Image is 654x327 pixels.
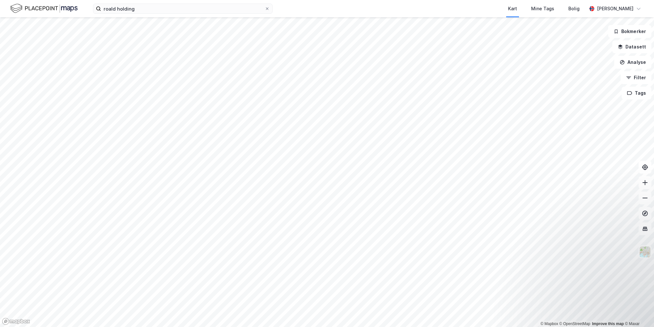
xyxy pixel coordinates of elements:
[592,322,624,326] a: Improve this map
[531,5,554,13] div: Mine Tags
[639,246,651,258] img: Z
[10,3,78,14] img: logo.f888ab2527a4732fd821a326f86c7f29.svg
[2,318,30,325] a: Mapbox homepage
[614,56,651,69] button: Analyse
[612,40,651,53] button: Datasett
[101,4,265,13] input: Søk på adresse, matrikkel, gårdeiere, leietakere eller personer
[621,71,651,84] button: Filter
[508,5,517,13] div: Kart
[568,5,580,13] div: Bolig
[540,322,558,326] a: Mapbox
[622,87,651,99] button: Tags
[597,5,633,13] div: [PERSON_NAME]
[608,25,651,38] button: Bokmerker
[559,322,590,326] a: OpenStreetMap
